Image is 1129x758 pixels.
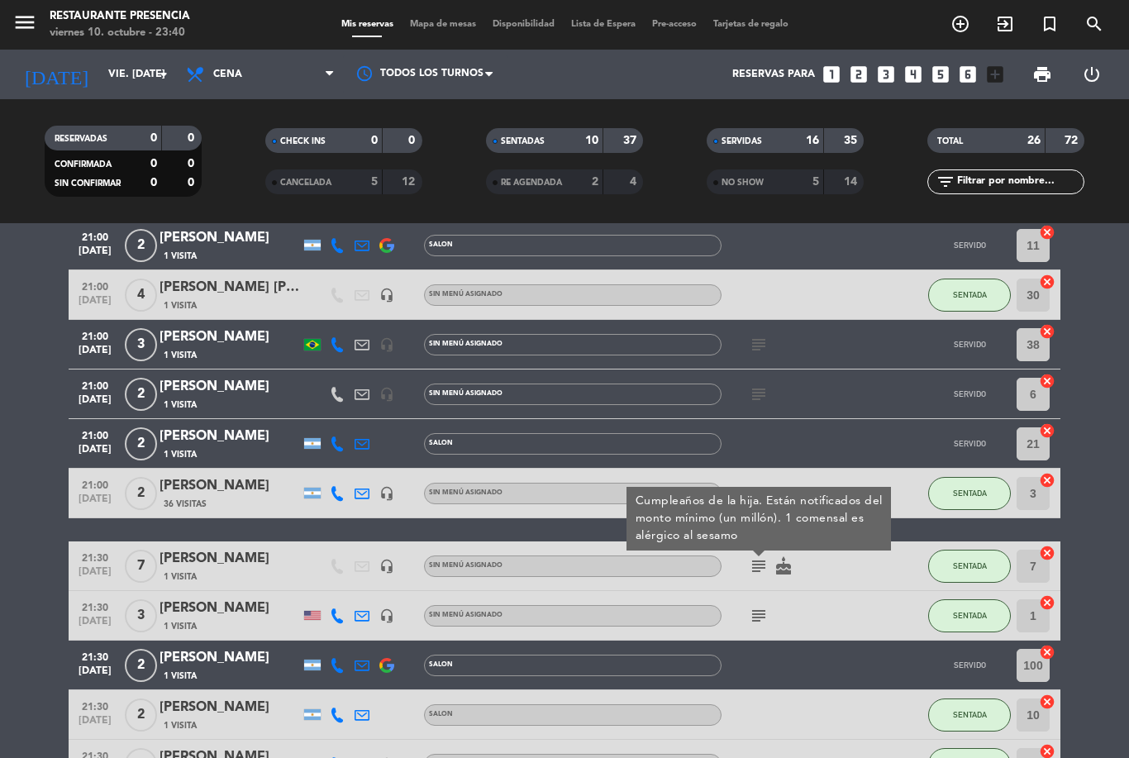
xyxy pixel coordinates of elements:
span: Cena [213,69,242,80]
span: Pre-acceso [644,20,705,29]
button: menu [12,10,37,41]
span: [DATE] [74,616,116,635]
span: SERVIDO [954,660,986,670]
div: [PERSON_NAME] [160,598,300,619]
span: [DATE] [74,493,116,512]
span: Reservas para [732,69,815,80]
span: 1 Visita [164,349,197,362]
span: Sin menú asignado [429,291,503,298]
button: SENTADA [928,550,1011,583]
span: [DATE] [74,665,116,684]
i: cancel [1039,545,1055,561]
span: 21:00 [74,474,116,493]
strong: 4 [630,176,640,188]
span: 2 [125,229,157,262]
span: print [1032,64,1052,84]
div: [PERSON_NAME] [160,647,300,669]
strong: 5 [812,176,819,188]
span: 1 Visita [164,570,197,584]
span: 1 Visita [164,719,197,732]
span: RE AGENDADA [501,179,562,187]
i: headset_mic [379,337,394,352]
i: exit_to_app [995,14,1015,34]
div: viernes 10. octubre - 23:40 [50,25,190,41]
div: Cumpleaños de la hija. Están notificados del monto mínimo (un millón). 1 comensal es alérgico al ... [636,493,883,545]
span: Sin menú asignado [429,341,503,347]
span: [DATE] [74,566,116,585]
span: Mis reservas [333,20,402,29]
span: SIN CONFIRMAR [55,179,121,188]
span: SENTADA [953,561,987,570]
span: 21:30 [74,696,116,715]
strong: 37 [623,135,640,146]
span: Sin menú asignado [429,612,503,618]
strong: 10 [585,135,598,146]
strong: 16 [806,135,819,146]
strong: 0 [371,135,378,146]
span: 21:00 [74,425,116,444]
strong: 0 [188,132,198,144]
span: 1 Visita [164,670,197,683]
span: 3 [125,599,157,632]
span: 2 [125,698,157,732]
span: SENTADA [953,290,987,299]
strong: 0 [188,158,198,169]
input: Filtrar por nombre... [955,173,1084,191]
span: CANCELADA [280,179,331,187]
i: looks_3 [875,64,897,85]
strong: 2 [592,176,598,188]
strong: 0 [150,132,157,144]
span: SALON [429,241,453,248]
i: filter_list [936,172,955,192]
span: 1 Visita [164,299,197,312]
i: subject [749,335,769,355]
span: 1 Visita [164,448,197,461]
i: add_circle_outline [950,14,970,34]
button: SENTADA [928,599,1011,632]
strong: 35 [844,135,860,146]
strong: 0 [150,158,157,169]
i: cancel [1039,694,1055,710]
span: Tarjetas de regalo [705,20,797,29]
i: looks_one [821,64,842,85]
i: [DATE] [12,56,100,93]
span: 21:00 [74,326,116,345]
button: SERVIDO [928,649,1011,682]
span: SERVIDO [954,340,986,349]
i: menu [12,10,37,35]
div: [PERSON_NAME] [160,548,300,570]
span: SERVIDAS [722,137,762,145]
span: RESERVADAS [55,135,107,143]
i: add_box [984,64,1006,85]
span: [DATE] [74,246,116,265]
span: 2 [125,649,157,682]
span: [DATE] [74,345,116,364]
span: SERVIDO [954,439,986,448]
div: Restaurante Presencia [50,8,190,25]
span: Mapa de mesas [402,20,484,29]
i: subject [749,606,769,626]
span: 2 [125,427,157,460]
i: subject [749,384,769,404]
span: Disponibilidad [484,20,563,29]
span: SALON [429,661,453,668]
span: [DATE] [74,444,116,463]
button: SERVIDO [928,328,1011,361]
i: looks_6 [957,64,979,85]
span: TOTAL [937,137,963,145]
button: SERVIDO [928,378,1011,411]
span: CHECK INS [280,137,326,145]
div: [PERSON_NAME] [160,376,300,398]
strong: 12 [402,176,418,188]
span: 7 [125,550,157,583]
i: headset_mic [379,288,394,303]
button: SERVIDO [928,229,1011,262]
span: 36 Visitas [164,498,207,511]
button: SERVIDO [928,427,1011,460]
i: headset_mic [379,559,394,574]
span: 21:30 [74,547,116,566]
i: turned_in_not [1040,14,1060,34]
strong: 0 [408,135,418,146]
span: 2 [125,378,157,411]
i: search [1084,14,1104,34]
